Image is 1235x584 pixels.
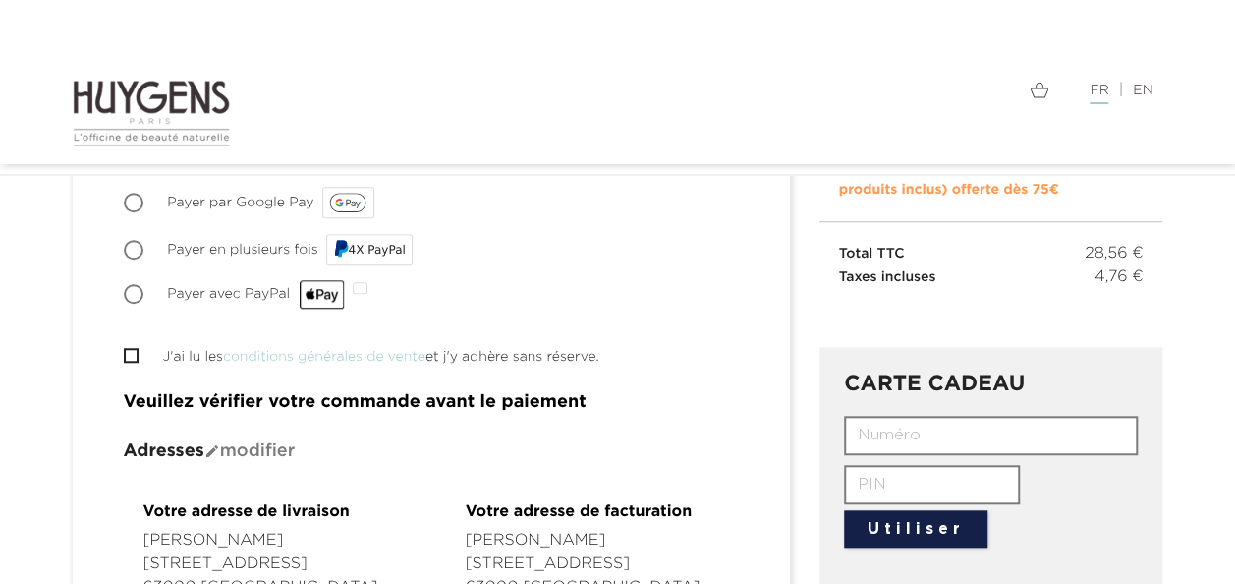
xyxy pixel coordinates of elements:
span: Payer avec PayPal [167,287,345,301]
span: Payer en plusieurs fois [167,243,317,257]
input: PIN [844,465,1020,504]
label: J'ai lu les et j'y adhère sans réserve. [163,347,599,368]
span: Modifier [204,442,295,460]
h4: Veuillez vérifier votre commande avant le paiement [124,393,739,413]
span: Total TTC [839,247,905,261]
span: 4,76 € [1095,265,1144,289]
span: - Votre Trousse Summer (3 produits inclus) offerte dès 75€ [839,159,1088,197]
i: mode_edit [204,443,220,459]
a: conditions générales de vente [223,350,425,364]
button: Utiliser [844,510,987,548]
iframe: PayPal Message 1 [839,289,1144,320]
div: | [633,79,1163,102]
h3: CARTE CADEAU [844,373,1138,396]
input: Numéro [844,416,1138,455]
h4: Votre adresse de facturation [466,504,719,522]
span: Payer par Google Pay [167,196,313,209]
span: 28,56 € [1085,242,1143,265]
span: 4X PayPal [349,243,406,257]
img: google_pay [329,193,366,212]
h4: Votre adresse de livraison [143,504,397,522]
h4: Adresses [124,442,739,462]
span: Taxes incluses [839,270,936,284]
img: Huygens logo [73,79,231,147]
